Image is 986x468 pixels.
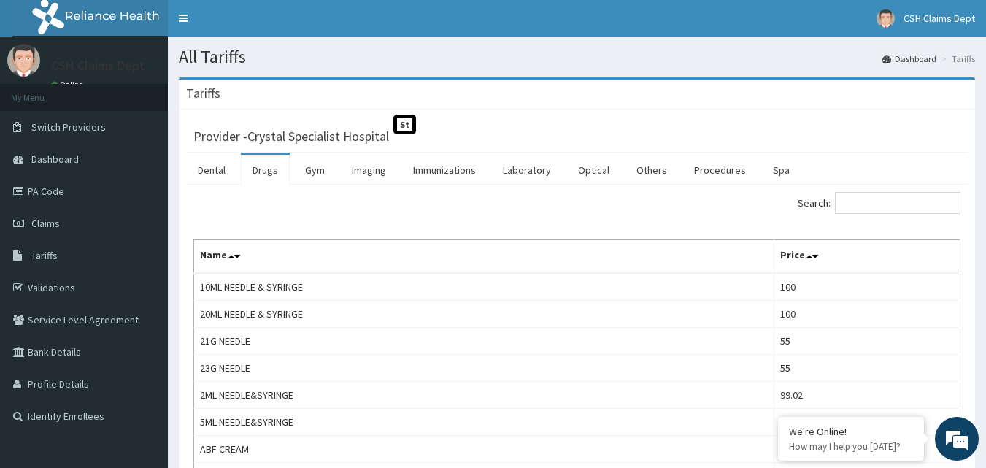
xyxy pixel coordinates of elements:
[566,155,621,185] a: Optical
[186,155,237,185] a: Dental
[340,155,398,185] a: Imaging
[774,240,960,274] th: Price
[7,312,278,364] textarea: Type your message and hit 'Enter'
[7,44,40,77] img: User Image
[774,355,960,382] td: 55
[76,82,245,101] div: Chat with us now
[625,155,679,185] a: Others
[682,155,758,185] a: Procedures
[938,53,975,65] li: Tariffs
[194,240,774,274] th: Name
[789,440,913,453] p: How may I help you today?
[882,53,936,65] a: Dashboard
[761,155,801,185] a: Spa
[186,87,220,100] h3: Tariffs
[239,7,274,42] div: Minimize live chat window
[194,273,774,301] td: 10ML NEEDLE & SYRINGE
[27,73,59,110] img: d_794563401_company_1708531726252_794563401
[194,382,774,409] td: 2ML NEEDLE&SYRINGE
[774,273,960,301] td: 100
[51,59,145,72] p: CSH Claims Dept
[51,80,86,90] a: Online
[393,115,416,134] span: St
[194,355,774,382] td: 23G NEEDLE
[491,155,563,185] a: Laboratory
[774,328,960,355] td: 55
[877,9,895,28] img: User Image
[194,301,774,328] td: 20ML NEEDLE & SYRINGE
[31,153,79,166] span: Dashboard
[835,192,960,214] input: Search:
[194,328,774,355] td: 21G NEEDLE
[194,409,774,436] td: 5ML NEEDLE&SYRINGE
[798,192,960,214] label: Search:
[401,155,488,185] a: Immunizations
[85,141,201,288] span: We're online!
[774,301,960,328] td: 100
[179,47,975,66] h1: All Tariffs
[241,155,290,185] a: Drugs
[193,130,389,143] h3: Provider - Crystal Specialist Hospital
[194,436,774,463] td: ABF CREAM
[774,382,960,409] td: 99.02
[31,249,58,262] span: Tariffs
[789,425,913,438] div: We're Online!
[31,217,60,230] span: Claims
[31,120,106,134] span: Switch Providers
[904,12,975,25] span: CSH Claims Dept
[774,436,960,463] td: 1040.67
[293,155,336,185] a: Gym
[774,409,960,436] td: 92.88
